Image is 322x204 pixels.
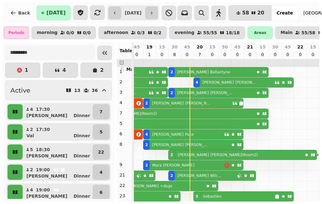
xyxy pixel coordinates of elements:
button: 5 [93,124,109,139]
p: 22 [98,149,104,155]
p: 4 [30,187,33,193]
p: 5 [119,120,129,127]
p: [PERSON_NAME] [PERSON_NAME] [177,90,235,95]
p: 15 [259,44,265,50]
button: Active1336 [5,80,112,100]
p: Dinner [74,173,90,179]
span: 58 [242,10,249,15]
button: 219:00[PERSON_NAME]Dinner [24,165,92,180]
p: 7 [99,109,103,115]
div: 2 [145,163,148,168]
p: [PERSON_NAME] [26,153,67,159]
div: 4 [145,132,148,137]
p: Dinner [74,112,90,119]
p: 45 [134,44,140,50]
p: 0 [134,51,139,58]
p: 8 [119,141,129,147]
span: 🍴 Main [119,67,138,72]
p: 0 [285,51,290,58]
button: 2 [80,63,116,78]
p: 18 / 18 [226,31,240,35]
p: evening [175,30,194,35]
p: 2 [30,167,33,173]
p: [PERSON_NAME] [PERSON_NAME] [203,80,257,85]
p: 0 / 0 [83,31,91,35]
p: 18:30 [36,146,50,153]
p: Mara [PERSON_NAME] [152,163,194,168]
button: 5820 [229,5,272,20]
p: 0 / 2 [154,31,162,35]
p: 7 [197,51,202,58]
p: 22 [119,182,129,189]
button: 518:30[PERSON_NAME]Dinner [24,144,92,160]
p: 2 [119,79,129,85]
div: Areas [247,26,273,39]
button: Back [5,5,35,20]
p: 21 [247,44,253,50]
span: 20 [257,10,264,15]
p: [PERSON_NAME] [PERSON_NAME](Room3) [152,101,212,106]
div: 2 [145,142,148,147]
p: 20 [197,44,203,50]
p: 15 [310,44,316,50]
p: 0 [222,51,227,58]
div: 4 [196,80,198,85]
button: 417:30[PERSON_NAME]Dinner [24,104,92,119]
p: [PERSON_NAME] Wilcock [177,173,223,178]
button: 4 [43,63,78,78]
p: 1 [25,68,28,73]
p: 30 [272,44,278,50]
p: 19:00 [36,187,50,193]
p: 30 [171,44,177,50]
p: 8 [172,51,177,58]
p: 30 [222,44,228,50]
button: evening55/5518/18 [169,26,245,39]
button: afternoon0/30/2 [98,26,167,39]
p: [PERSON_NAME] [26,193,67,199]
p: 45 [184,44,190,50]
p: 15 [209,44,215,50]
p: 0 [260,51,265,58]
p: 9 [119,161,129,168]
p: 22 [297,44,303,50]
p: 36 [92,88,98,93]
p: 2 [30,126,33,133]
p: [PERSON_NAME] [PERSON_NAME] [152,142,210,147]
p: 19 [146,44,152,50]
p: Main [280,30,292,35]
p: Dinner [74,153,90,159]
p: 4 [62,68,66,73]
p: 45 [285,44,291,50]
div: 2 [170,152,173,157]
button: 217:30ValDinner [24,124,92,139]
p: Val [26,133,34,139]
p: 5 [99,129,103,135]
div: Periods [4,26,29,39]
p: 6 [119,131,129,137]
p: 0 [210,51,215,58]
button: [DATE] [36,5,71,20]
p: 17:30 [36,126,50,133]
p: 2 [100,68,103,73]
p: [PERSON_NAME] [26,112,67,119]
p: 55 / 58 [301,31,315,35]
p: 6 [99,189,103,195]
p: Dinner [74,193,90,199]
p: 4 [99,169,103,175]
p: 10 [147,51,152,64]
p: [PERSON_NAME] [PERSON_NAME](Room2) [178,152,258,157]
p: 13 [74,88,80,93]
button: 419:00[PERSON_NAME]Dinner [24,185,92,200]
p: 4 [30,106,33,112]
p: 21 [119,172,129,178]
p: 0 [310,51,315,58]
p: afternoon [104,30,128,35]
span: [DATE] [47,10,66,15]
p: 1 [119,68,129,75]
span: Back [18,11,30,15]
p: Dinner [74,133,90,139]
p: 23 [119,193,129,199]
div: 2 [170,70,173,75]
div: 2 [170,90,173,95]
p: 7 [119,110,129,116]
